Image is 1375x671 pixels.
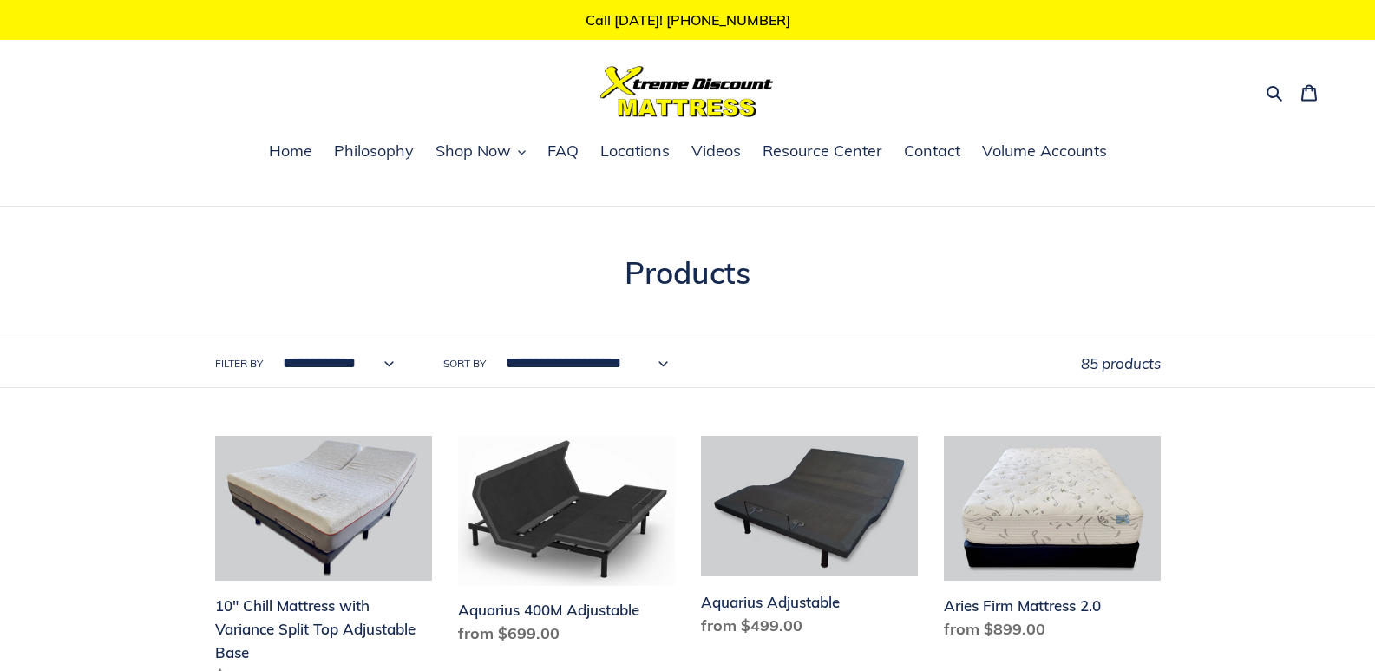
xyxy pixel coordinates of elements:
a: Home [260,139,321,165]
img: Xtreme Discount Mattress [600,66,774,117]
span: FAQ [547,141,579,161]
a: Philosophy [325,139,422,165]
span: 85 products [1081,354,1161,372]
button: Shop Now [427,139,534,165]
a: Volume Accounts [973,139,1116,165]
a: Aquarius 400M Adjustable [458,436,675,652]
a: FAQ [539,139,587,165]
span: Contact [904,141,960,161]
a: Aquarius Adjustable [701,436,918,643]
label: Sort by [443,356,486,372]
span: Videos [691,141,741,161]
label: Filter by [215,356,263,372]
span: Locations [600,141,670,161]
span: Philosophy [334,141,414,161]
a: Contact [895,139,969,165]
span: Products [625,253,750,292]
span: Resource Center [763,141,882,161]
span: Home [269,141,312,161]
span: Volume Accounts [982,141,1107,161]
span: Shop Now [435,141,511,161]
a: Aries Firm Mattress 2.0 [944,436,1161,648]
a: Videos [683,139,750,165]
a: Resource Center [754,139,891,165]
a: Locations [592,139,678,165]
